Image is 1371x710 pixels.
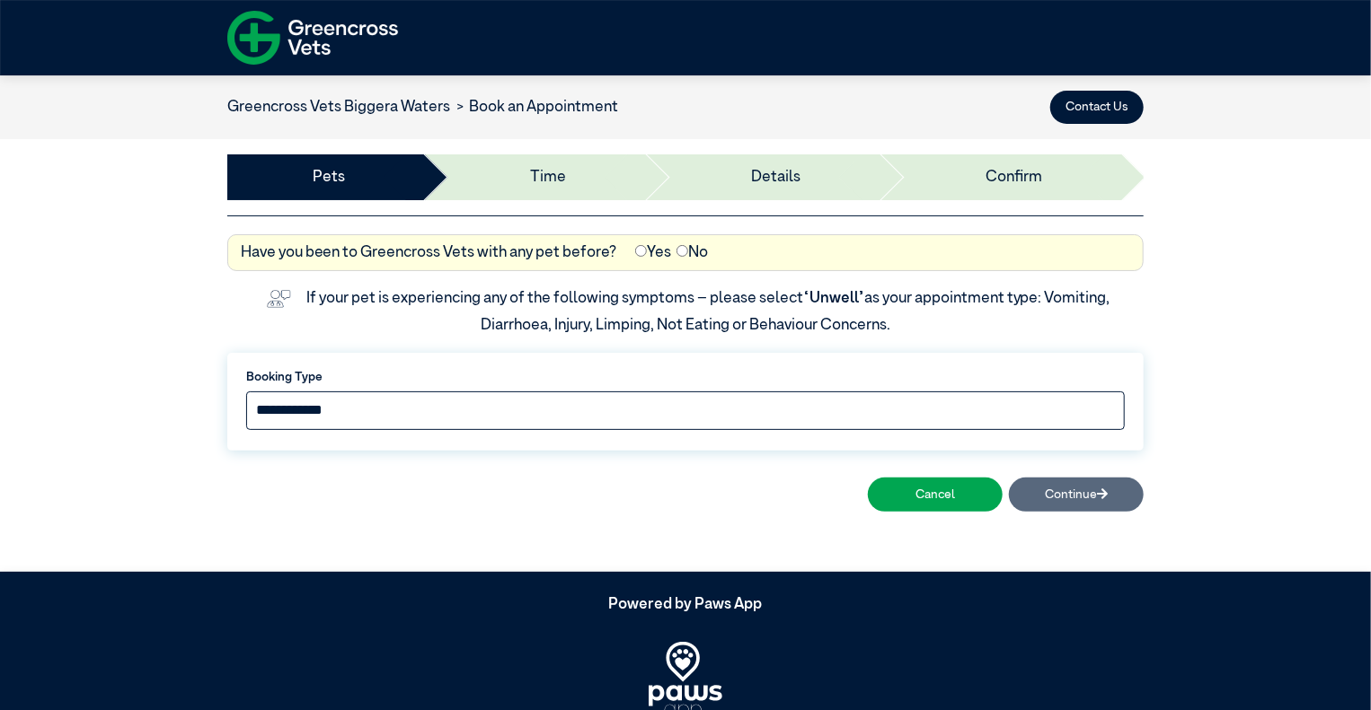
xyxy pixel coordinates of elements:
[677,245,688,257] input: No
[241,241,617,265] label: Have you been to Greencross Vets with any pet before?
[635,245,647,257] input: Yes
[677,241,708,265] label: No
[306,291,1113,333] label: If your pet is experiencing any of the following symptoms – please select as your appointment typ...
[868,478,1003,511] button: Cancel
[227,100,450,115] a: Greencross Vets Biggera Waters
[1050,91,1144,124] button: Contact Us
[450,96,619,119] li: Book an Appointment
[261,284,297,314] img: vet
[227,96,619,119] nav: breadcrumb
[313,166,345,189] a: Pets
[227,596,1144,614] h5: Powered by Paws App
[227,4,398,71] img: f-logo
[803,291,864,306] span: “Unwell”
[635,241,671,265] label: Yes
[246,368,1125,386] label: Booking Type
